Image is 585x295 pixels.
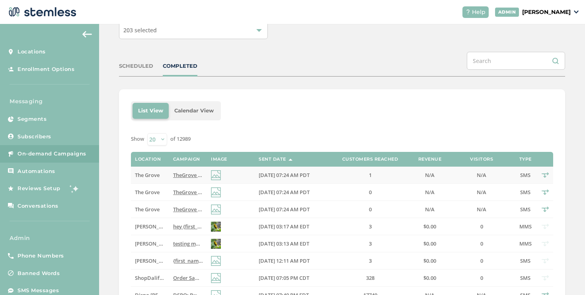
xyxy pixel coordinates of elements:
[211,205,221,214] img: icon-img-d887fa0c.svg
[414,275,446,281] label: $0.00
[173,189,413,196] span: TheGrove La Mesa: You have a new notification waiting for you, {first_name}! Reply END to cancel
[18,185,60,193] span: Reviews Setup
[495,8,519,17] div: ADMIN
[133,103,169,119] li: List View
[259,223,309,230] span: [DATE] 03:17 AM EDT
[470,157,493,162] label: Visitors
[173,223,355,230] span: hey {first_name}, we're testing mms after deployment Reply END to cancel
[414,206,446,213] label: N/A
[425,206,435,213] span: N/A
[173,275,203,281] label: Order Same-Day Delivery🌲🚗 Click link below 👇 Reply END to cancel
[135,223,201,230] span: [PERSON_NAME] Test store
[211,222,221,232] img: 95HzOuSw4vrHvhPDDDsyflwmr5tN5FF6BcTX9xZ1.jpg
[135,275,165,281] label: ShopDalifornia
[517,258,533,264] label: SMS
[18,115,47,123] span: Segments
[173,206,203,213] label: TheGrove La Mesa: You have a new notification waiting for you, {first_name}! Reply END to cancel
[522,8,571,16] p: [PERSON_NAME]
[18,252,64,260] span: Phone Numbers
[259,171,310,179] span: [DATE] 07:24 AM PDT
[259,189,326,196] label: 08/18/2025 07:24 AM PDT
[545,257,585,295] div: Chat Widget
[259,157,286,162] label: Sent Date
[454,206,509,213] label: N/A
[472,8,486,16] span: Help
[519,240,532,247] span: MMS
[259,189,310,196] span: [DATE] 07:24 AM PDT
[517,172,533,179] label: SMS
[517,240,533,247] label: MMS
[414,240,446,247] label: $0.00
[163,62,197,70] div: COMPLETED
[454,258,509,264] label: 0
[454,223,509,230] label: 0
[259,274,309,281] span: [DATE] 07:05 PM CDT
[173,240,297,247] span: testing mms after deployment Reply END to cancel
[369,257,372,264] span: 3
[18,150,86,158] span: On-demand Campaigns
[123,26,157,34] span: 203 selected
[135,206,165,213] label: The Grove
[173,172,203,179] label: TheGrove La Mesa: You have a new notification waiting for you, {first_name}! Reply END to cancel
[369,240,372,247] span: 3
[173,223,203,230] label: hey {first_name}, we're testing mms after deployment Reply END to cancel
[135,223,165,230] label: Swapnil Test store
[414,172,446,179] label: N/A
[467,52,565,70] input: Search
[18,133,51,141] span: Subscribers
[574,10,579,14] img: icon_down-arrow-small-66adaf34.svg
[369,206,372,213] span: 0
[131,135,144,143] label: Show
[334,189,406,196] label: 0
[423,257,436,264] span: $0.00
[173,257,473,264] span: {first_name} we've got the best VIP deals at you favorite store💰📈 Click the link now, deals won't...
[334,223,406,230] label: 3
[289,159,292,161] img: icon-sort-1e1d7615.svg
[517,223,533,230] label: MMS
[18,269,60,277] span: Banned Words
[477,189,486,196] span: N/A
[517,189,533,196] label: SMS
[477,206,486,213] span: N/A
[334,258,406,264] label: 3
[259,206,326,213] label: 08/18/2025 07:24 AM PDT
[170,135,191,143] label: of 12989
[520,171,530,179] span: SMS
[480,240,483,247] span: 0
[423,240,436,247] span: $0.00
[173,240,203,247] label: testing mms after deployment Reply END to cancel
[425,171,435,179] span: N/A
[454,275,509,281] label: 0
[135,240,165,247] label: Brians MTA test store
[517,206,533,213] label: SMS
[211,187,221,197] img: icon-img-d887fa0c.svg
[173,157,200,162] label: Campaign
[517,275,533,281] label: SMS
[211,256,221,266] img: icon-img-d887fa0c.svg
[119,62,153,70] div: SCHEDULED
[477,171,486,179] span: N/A
[18,202,58,210] span: Conversations
[414,258,446,264] label: $0.00
[173,189,203,196] label: TheGrove La Mesa: You have a new notification waiting for you, {first_name}! Reply END to cancel
[414,223,446,230] label: $0.00
[173,171,413,179] span: TheGrove La Mesa: You have a new notification waiting for you, {first_name}! Reply END to cancel
[519,223,532,230] span: MMS
[520,206,530,213] span: SMS
[135,172,165,179] label: The Grove
[259,172,326,179] label: 08/18/2025 07:24 AM PDT
[135,157,161,162] label: Location
[454,172,509,179] label: N/A
[480,223,483,230] span: 0
[259,240,326,247] label: 08/18/2025 03:13 AM EDT
[135,189,165,196] label: The Grove
[480,257,483,264] span: 0
[66,181,82,197] img: glitter-stars-b7820f95.gif
[454,240,509,247] label: 0
[342,157,398,162] label: Customers Reached
[211,157,227,162] label: Image
[369,223,372,230] span: 3
[259,257,310,264] span: [DATE] 12:11 AM PDT
[259,240,309,247] span: [DATE] 03:13 AM EDT
[18,65,74,73] span: Enrollment Options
